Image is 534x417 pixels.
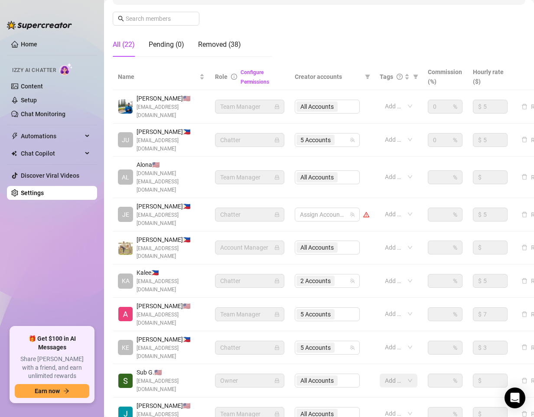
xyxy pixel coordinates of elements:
span: Chatter [220,134,279,147]
span: [PERSON_NAME] 🇵🇭 [137,127,205,137]
span: [EMAIL_ADDRESS][DOMAIN_NAME] [137,211,205,228]
span: lock [274,378,280,383]
span: filter [363,70,372,83]
span: [PERSON_NAME] 🇺🇸 [137,401,205,410]
span: [EMAIL_ADDRESS][DOMAIN_NAME] [137,377,205,394]
span: lock [274,345,280,350]
span: Tags [380,72,393,81]
span: Team Manager [220,171,279,184]
th: Commission (%) [423,64,468,90]
span: Automations [21,129,82,143]
span: question-circle [397,74,403,80]
span: Share [PERSON_NAME] with a friend, and earn unlimited rewards [15,355,89,381]
span: lock [274,245,280,250]
img: Aaron Paul Carnaje [118,241,133,255]
span: [EMAIL_ADDRESS][DOMAIN_NAME] [137,344,205,361]
input: Search members [126,14,187,23]
span: 5 Accounts [296,135,335,145]
span: team [350,345,355,350]
th: Name [113,64,210,90]
span: lock [274,278,280,283]
span: filter [411,70,420,83]
span: Team Manager [220,100,279,113]
span: team [350,212,355,217]
span: [PERSON_NAME] 🇵🇭 [137,335,205,344]
span: JU [122,135,129,145]
span: team [350,137,355,143]
a: Settings [21,189,44,196]
img: Emad Ataei [118,99,133,114]
span: lock [274,212,280,217]
span: lock [274,104,280,109]
span: 2 Accounts [296,276,335,286]
span: Role [215,73,228,80]
div: All (22) [113,39,135,50]
span: [EMAIL_ADDRESS][DOMAIN_NAME] [137,311,205,327]
span: lock [274,312,280,317]
a: Configure Permissions [241,69,269,85]
span: Alona 🇺🇸 [137,160,205,169]
button: Earn nowarrow-right [15,384,89,398]
span: KE [122,343,129,352]
span: lock [274,411,280,417]
img: logo-BBDzfeDw.svg [7,21,72,29]
span: [PERSON_NAME] 🇵🇭 [137,202,205,211]
span: thunderbolt [11,133,18,140]
img: Alexicon Ortiaga [118,307,133,321]
span: [DOMAIN_NAME][EMAIL_ADDRESS][DOMAIN_NAME] [137,169,205,194]
span: Sub G. 🇺🇸 [137,368,205,377]
span: Creator accounts [295,72,361,81]
span: 🎁 Get $100 in AI Messages [15,335,89,352]
span: [PERSON_NAME] 🇵🇭 [137,235,205,244]
span: Chatter [220,208,279,221]
a: Discover Viral Videos [21,172,79,179]
img: AI Chatter [59,63,73,75]
span: [EMAIL_ADDRESS][DOMAIN_NAME] [137,277,205,294]
span: filter [365,74,370,79]
img: Chat Copilot [11,150,17,156]
img: Sub Genius [118,374,133,388]
span: lock [274,137,280,143]
span: 5 Accounts [300,135,331,145]
span: Owner [220,374,279,387]
div: Removed (38) [198,39,241,50]
a: Chat Monitoring [21,111,65,117]
span: info-circle [231,74,237,80]
span: lock [274,175,280,180]
span: AL [122,173,129,182]
span: JE [122,210,129,219]
span: [EMAIL_ADDRESS][DOMAIN_NAME] [137,244,205,261]
span: search [118,16,124,22]
span: 5 Accounts [296,342,335,353]
span: Chat Copilot [21,147,82,160]
span: Chatter [220,341,279,354]
span: [EMAIL_ADDRESS][DOMAIN_NAME] [137,137,205,153]
div: Pending (0) [149,39,184,50]
span: Name [118,72,198,81]
span: warning [363,212,369,218]
span: [PERSON_NAME] 🇺🇸 [137,94,205,103]
th: Hourly rate ($) [468,64,513,90]
span: filter [413,74,418,79]
div: Open Intercom Messenger [505,388,525,408]
span: arrow-right [63,388,69,394]
span: 5 Accounts [300,343,331,352]
span: team [350,278,355,283]
span: Account Manager [220,241,279,254]
span: Chatter [220,274,279,287]
span: Kalee 🇵🇭 [137,268,205,277]
span: 2 Accounts [300,276,331,286]
span: Earn now [35,388,60,394]
span: Izzy AI Chatter [12,66,56,75]
span: KA [122,276,130,286]
a: Home [21,41,37,48]
span: [PERSON_NAME] 🇺🇸 [137,301,205,311]
a: Content [21,83,43,90]
span: [EMAIL_ADDRESS][DOMAIN_NAME] [137,103,205,120]
a: Setup [21,97,37,104]
span: Team Manager [220,308,279,321]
